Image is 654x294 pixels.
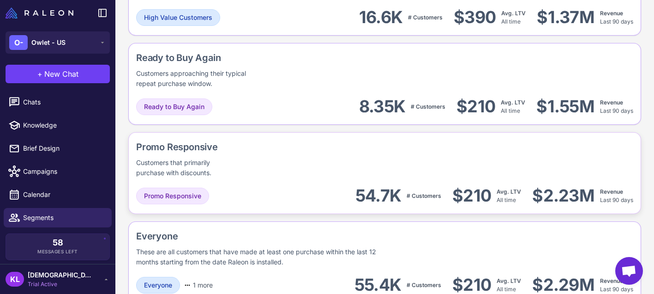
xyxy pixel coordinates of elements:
div: Last 90 days [600,9,633,26]
span: Brief Design [23,143,104,153]
button: O-Owlet - US [6,31,110,54]
div: Customers that primarily purchase with discounts. [136,158,237,178]
span: Calendar [23,190,104,200]
div: Customers approaching their typical repeat purchase window. [136,68,261,89]
span: # Customers [407,282,441,288]
a: Brief Design [4,139,112,158]
span: Avg. LTV [501,10,526,17]
span: Avg. LTV [497,277,521,284]
div: These are all customers that have made at least one purchase within the last 12 months starting f... [136,247,396,267]
div: $1.37M [537,7,594,28]
div: Last 90 days [600,188,633,204]
span: Campaigns [23,166,104,177]
a: Analytics [4,231,112,251]
span: # Customers [408,14,443,21]
span: High Value Customers [144,12,212,23]
div: O- [9,35,28,50]
a: Campaigns [4,162,112,181]
div: All time [497,188,521,204]
div: $210 [456,96,495,117]
a: Knowledge [4,116,112,135]
div: $390 [454,7,496,28]
div: 8.35K [359,96,405,117]
span: Revenue [600,10,623,17]
div: $210 [452,185,491,206]
a: Open chat [615,257,643,285]
span: 58 [53,239,63,247]
div: 16.6K [359,7,402,28]
div: 54.7K [355,185,401,206]
div: $2.23M [532,185,594,206]
div: Ready to Buy Again [136,51,324,65]
span: Revenue [600,188,623,195]
span: New Chat [44,68,78,80]
span: Knowledge [23,120,104,130]
a: Segments [4,208,112,227]
span: [DEMOGRAPHIC_DATA][PERSON_NAME] [28,270,92,280]
a: Chats [4,92,112,112]
span: Revenue [600,277,623,284]
span: Chats [23,97,104,107]
div: Last 90 days [600,277,633,294]
div: All time [501,98,525,115]
div: Promo Responsive [136,140,287,154]
span: Revenue [600,99,623,106]
button: +New Chat [6,65,110,83]
span: Promo Responsive [144,191,201,201]
span: Messages Left [37,248,78,255]
div: All time [497,277,521,294]
span: Ready to Buy Again [144,102,204,112]
button: 1 more [180,277,216,294]
span: Owlet - US [31,37,66,48]
div: Everyone [136,229,525,243]
span: Avg. LTV [497,188,521,195]
span: # Customers [411,103,445,110]
div: Last 90 days [600,98,633,115]
span: # Customers [407,192,441,199]
a: Calendar [4,185,112,204]
div: KL [6,272,24,287]
img: Raleon Logo [6,7,73,18]
span: + [37,68,42,80]
span: Everyone [144,280,172,290]
div: $1.55M [536,96,594,117]
span: Segments [23,213,104,223]
div: All time [501,9,526,26]
span: Trial Active [28,280,92,288]
span: Avg. LTV [501,99,525,106]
